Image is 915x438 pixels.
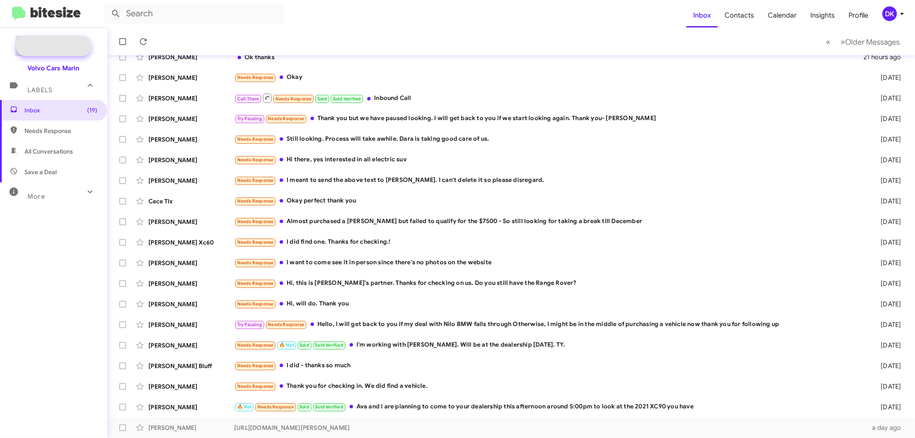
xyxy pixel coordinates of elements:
[821,33,836,51] button: Previous
[234,114,866,124] div: Thank you but we have paused looking. I will get back to you if we start looking again. Thank you...
[821,33,905,51] nav: Page navigation example
[875,6,906,21] button: DK
[148,156,234,164] div: [PERSON_NAME]
[866,300,908,308] div: [DATE]
[41,42,85,50] span: New Campaign
[866,279,908,288] div: [DATE]
[686,3,718,28] a: Inbox
[279,342,294,348] span: 🔥 Hot
[148,94,234,103] div: [PERSON_NAME]
[234,423,866,432] div: [URL][DOMAIN_NAME][PERSON_NAME]
[234,72,866,82] div: Okay
[148,238,234,247] div: [PERSON_NAME] Xc60
[237,198,274,204] span: Needs Response
[237,75,274,80] span: Needs Response
[237,178,274,183] span: Needs Response
[148,362,234,370] div: [PERSON_NAME] Bluff
[148,382,234,391] div: [PERSON_NAME]
[148,115,234,123] div: [PERSON_NAME]
[148,53,234,61] div: [PERSON_NAME]
[237,384,274,389] span: Needs Response
[234,196,866,206] div: Okay perfect thank you
[866,238,908,247] div: [DATE]
[866,176,908,185] div: [DATE]
[148,176,234,185] div: [PERSON_NAME]
[866,362,908,370] div: [DATE]
[234,134,866,144] div: Still looking. Process will take awhile. Dara is taking good care of us.
[866,115,908,123] div: [DATE]
[148,73,234,82] div: [PERSON_NAME]
[315,404,343,410] span: Sold Verified
[882,6,897,21] div: DK
[24,106,97,115] span: Inbox
[237,219,274,224] span: Needs Response
[15,36,92,56] a: New Campaign
[866,94,908,103] div: [DATE]
[234,278,866,288] div: Hi, this is [PERSON_NAME]'s partner. Thanks for checking on us. Do you still have the Range Rover?
[803,3,842,28] a: Insights
[148,259,234,267] div: [PERSON_NAME]
[237,404,252,410] span: 🔥 Hot
[864,53,908,61] div: 21 hours ago
[275,96,312,102] span: Needs Response
[28,64,80,72] div: Volvo Cars Marin
[148,279,234,288] div: [PERSON_NAME]
[237,281,274,286] span: Needs Response
[237,116,262,121] span: Try Pausing
[866,341,908,350] div: [DATE]
[866,320,908,329] div: [DATE]
[845,37,900,47] span: Older Messages
[237,342,274,348] span: Needs Response
[866,73,908,82] div: [DATE]
[718,3,761,28] a: Contacts
[761,3,803,28] a: Calendar
[866,135,908,144] div: [DATE]
[24,127,97,135] span: Needs Response
[148,403,234,411] div: [PERSON_NAME]
[234,53,864,61] div: Ok thanks
[24,147,73,156] span: All Conversations
[866,156,908,164] div: [DATE]
[27,86,52,94] span: Labels
[866,403,908,411] div: [DATE]
[268,116,304,121] span: Needs Response
[234,402,866,412] div: Ava and I are planning to come to your dealership this afternoon around 5:00pm to look at the 202...
[234,320,866,329] div: Hello, I will get back to you if my deal with Nilo BMW falls through Otherwise, I might be in the...
[237,322,262,327] span: Try Pausing
[237,301,274,307] span: Needs Response
[27,193,45,200] span: More
[148,341,234,350] div: [PERSON_NAME]
[234,217,866,227] div: Almost purchased a [PERSON_NAME] but failed to qualify for the $7500 - So still looking for takin...
[234,93,866,103] div: Inbound Call
[148,135,234,144] div: [PERSON_NAME]
[840,36,845,47] span: »
[148,423,234,432] div: [PERSON_NAME]
[237,136,274,142] span: Needs Response
[234,299,866,309] div: Hi, will do. Thank you
[299,404,309,410] span: Sold
[237,96,260,102] span: Call Them
[234,381,866,391] div: Thank you for checking in. We did find a vehicle.
[317,96,327,102] span: Sold
[237,363,274,369] span: Needs Response
[148,197,234,205] div: Cece Tlx
[104,3,284,24] input: Search
[268,322,304,327] span: Needs Response
[842,3,875,28] a: Profile
[315,342,343,348] span: Sold Verified
[826,36,830,47] span: «
[234,340,866,350] div: I'm working with [PERSON_NAME]. Will be at the dealership [DATE]. TY.
[866,197,908,205] div: [DATE]
[237,260,274,266] span: Needs Response
[299,342,309,348] span: Sold
[234,237,866,247] div: I did find one. Thanks for checking.!
[234,155,866,165] div: Hi there, yes interested in all electric suv
[87,106,97,115] span: (19)
[234,258,866,268] div: I want to come see it in person since there's no photos on the website
[24,168,57,176] span: Save a Deal
[333,96,361,102] span: Sold Verified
